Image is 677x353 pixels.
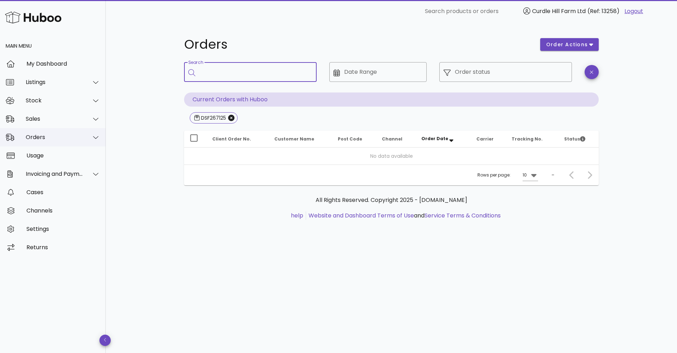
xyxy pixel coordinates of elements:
th: Status [559,131,599,148]
div: Stock [26,97,83,104]
th: Post Code [332,131,376,148]
div: DSF267125 [200,114,226,121]
p: All Rights Reserved. Copyright 2025 - [DOMAIN_NAME] [190,196,593,204]
div: 10Rows per page: [523,169,538,181]
span: Client Order No. [212,136,251,142]
td: No data available [184,148,599,164]
div: Channels [26,207,100,214]
button: Close [228,115,234,121]
div: Rows per page: [477,165,538,185]
span: (Ref: 13258) [587,7,620,15]
span: Order Date [421,136,448,142]
span: Post Code [338,136,362,142]
div: 10 [523,172,527,178]
div: My Dashboard [26,60,100,67]
div: Settings [26,226,100,232]
span: Customer Name [274,136,314,142]
img: Huboo Logo [5,10,61,25]
div: Sales [26,115,83,122]
button: order actions [540,38,599,51]
th: Order Date: Sorted descending. Activate to remove sorting. [416,131,471,148]
div: Returns [26,244,100,251]
div: Usage [26,152,100,159]
div: Cases [26,189,100,196]
label: Search [188,60,203,65]
div: Orders [26,134,83,140]
a: Logout [624,7,643,16]
div: Invoicing and Payments [26,170,83,177]
span: order actions [546,41,588,48]
div: Listings [26,79,83,85]
span: Status [564,136,585,142]
p: Current Orders with Huboo [184,92,599,107]
li: and [306,211,501,220]
a: Website and Dashboard Terms of Use [309,211,414,220]
span: Channel [382,136,402,142]
th: Channel [376,131,416,148]
div: – [551,172,554,178]
a: Service Terms & Conditions [425,211,501,220]
a: help [291,211,303,220]
th: Client Order No. [207,131,269,148]
span: Carrier [476,136,494,142]
th: Tracking No. [506,131,559,148]
th: Carrier [471,131,506,148]
span: Curdle Hill Farm Ltd [532,7,586,15]
span: Tracking No. [512,136,543,142]
h1: Orders [184,38,532,51]
th: Customer Name [269,131,332,148]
